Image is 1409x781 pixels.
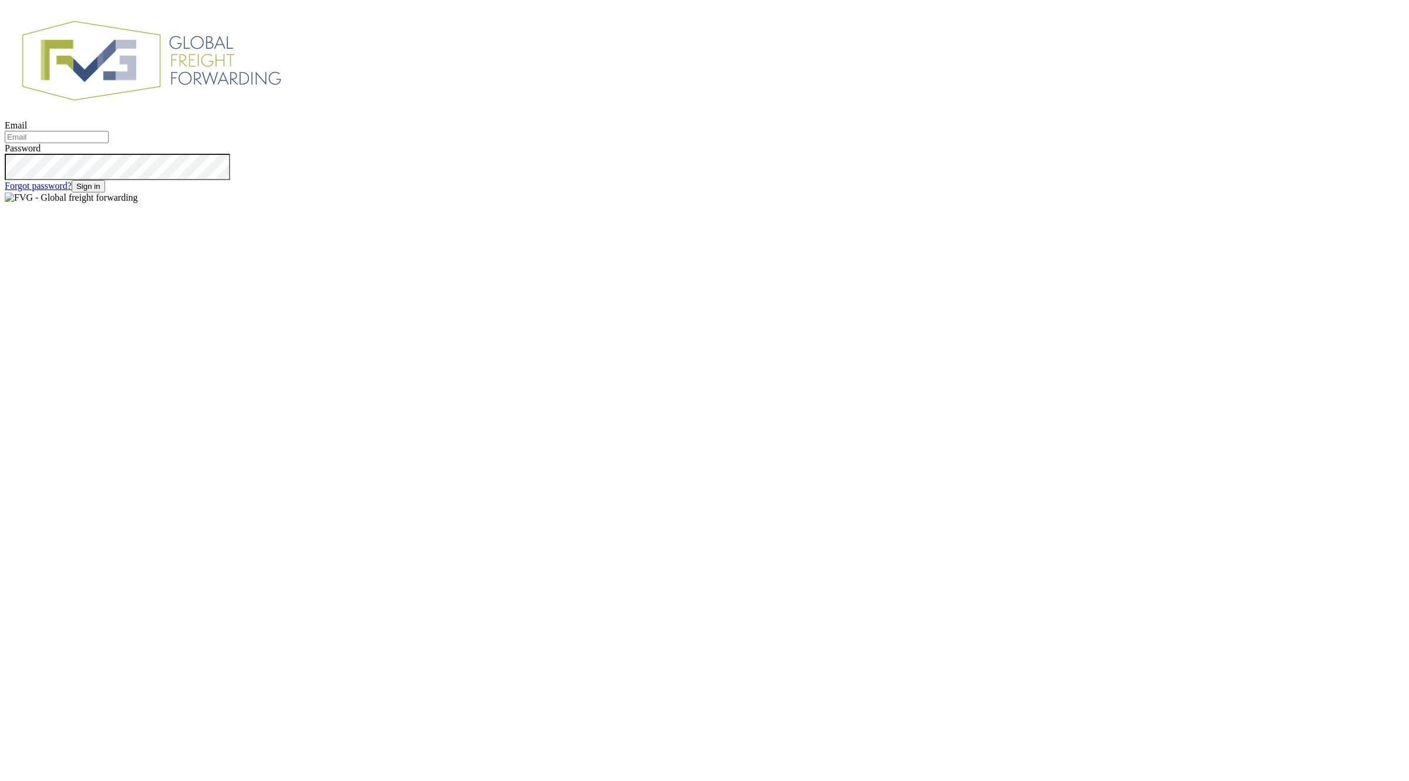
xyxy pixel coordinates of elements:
a: Forgot password? [5,181,72,191]
img: FVG - Global freight forwarding [5,5,298,118]
label: Password [5,143,41,153]
label: Email [5,120,27,130]
input: Email [5,131,109,143]
img: FVG - Global freight forwarding [5,192,138,203]
button: Sign in [72,180,105,192]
